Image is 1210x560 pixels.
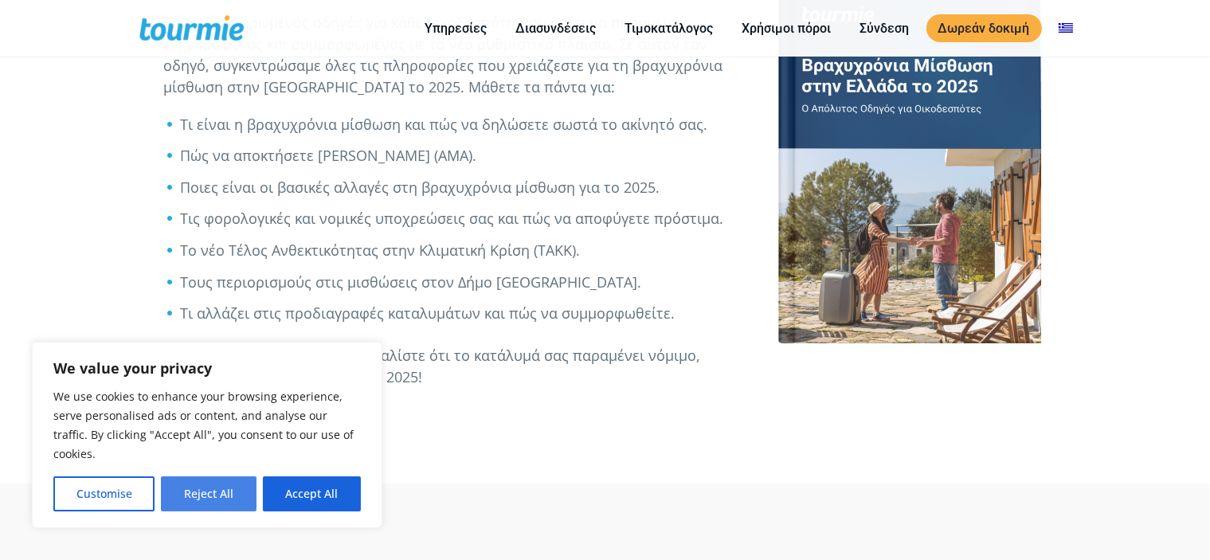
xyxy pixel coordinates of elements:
p: Κατεβάστε τον οδηγό και εξασφαλίστε ότι το κατάλυμά σας παραμένει νόμιμο, ανταγωνιστικό και έτοιμ... [164,345,742,388]
li: Τι αλλάζει στις προδιαγραφές καταλυμάτων και πώς να συμμορφωθείτε. [181,303,741,324]
a: Δωρεάν δοκιμή [926,14,1042,42]
li: Πώς να αποκτήσετε [PERSON_NAME] (ΑΜΑ). [181,145,741,166]
button: Reject All [161,476,256,511]
li: Τους περιορισμούς στις μισθώσεις στον Δήμο [GEOGRAPHIC_DATA]. [181,272,741,293]
span: Αριθμός καταλυμάτων [347,129,491,147]
li: Το νέο Τέλος Ανθεκτικότητας στην Κλιματική Κρίση (ΤΑΚΚ). [181,240,741,261]
a: Διασυνδέσεις [504,18,609,38]
button: Customise [53,476,155,511]
a: Χρήσιμοι πόροι [730,18,844,38]
a: Σύνδεση [848,18,922,38]
li: Τις φορολογικές και νομικές υποχρεώσεις σας και πώς να αποφύγετε πρόστιμα. [181,208,741,229]
a: Υπηρεσίες [413,18,499,38]
span: Τηλέφωνο [347,64,413,82]
p: We use cookies to enhance your browsing experience, serve personalised ads or content, and analys... [53,387,361,464]
button: Accept All [263,476,361,511]
a: Τιμοκατάλογος [613,18,726,38]
li: Τι είναι η βραχυχρόνια μίσθωση και πώς να δηλώσετε σωστά το ακίνητό σας. [181,114,741,135]
li: Ποιες είναι οι βασικές αλλαγές στη βραχυχρόνια μίσθωση για το 2025. [181,177,741,198]
p: We value your privacy [53,358,361,378]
